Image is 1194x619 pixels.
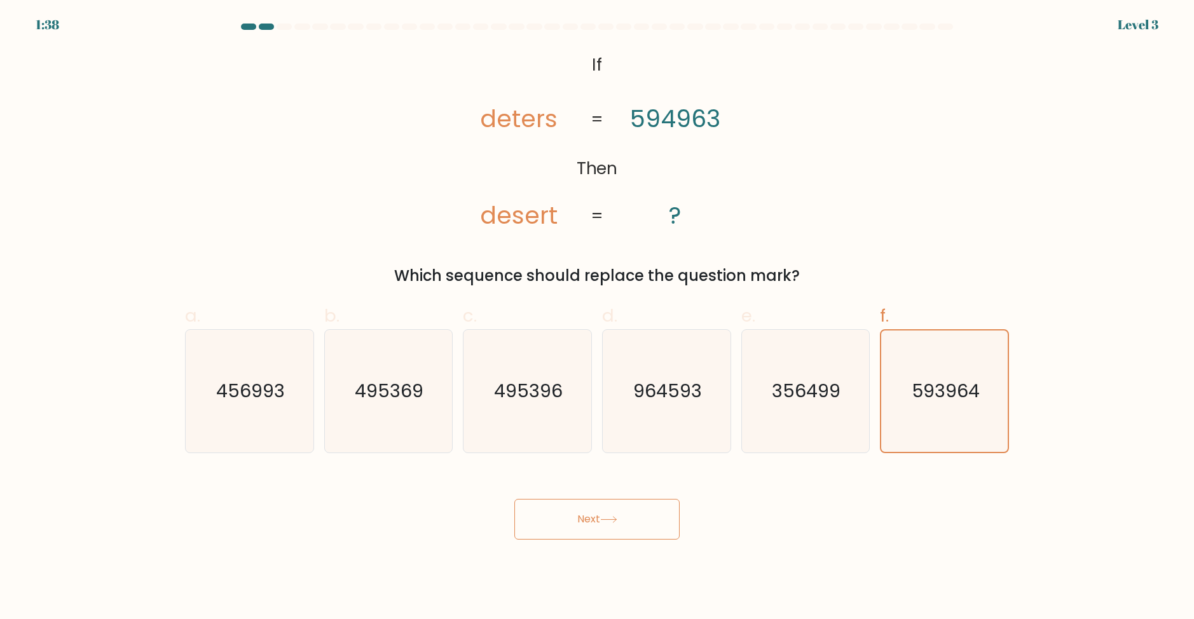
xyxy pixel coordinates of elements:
span: e. [741,303,755,328]
div: Which sequence should replace the question mark? [193,264,1001,287]
text: 495369 [355,378,424,404]
span: b. [324,303,340,328]
tspan: ? [669,198,682,232]
tspan: Then [576,156,617,180]
text: 593964 [912,378,980,404]
text: 456993 [216,378,285,404]
tspan: 594963 [630,102,720,136]
span: a. [185,303,200,328]
tspan: desert [480,198,558,232]
svg: @import url('[URL][DOMAIN_NAME]); [446,48,748,234]
span: f. [880,303,889,328]
span: d. [602,303,617,328]
text: 495396 [495,378,563,404]
text: 356499 [772,378,841,404]
div: Level 3 [1118,15,1158,34]
tspan: deters [480,102,558,136]
div: 1:38 [36,15,59,34]
button: Next [514,499,680,540]
span: c. [463,303,477,328]
tspan: = [591,204,603,228]
text: 964593 [633,378,702,404]
tspan: If [592,53,602,76]
tspan: = [591,107,603,131]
